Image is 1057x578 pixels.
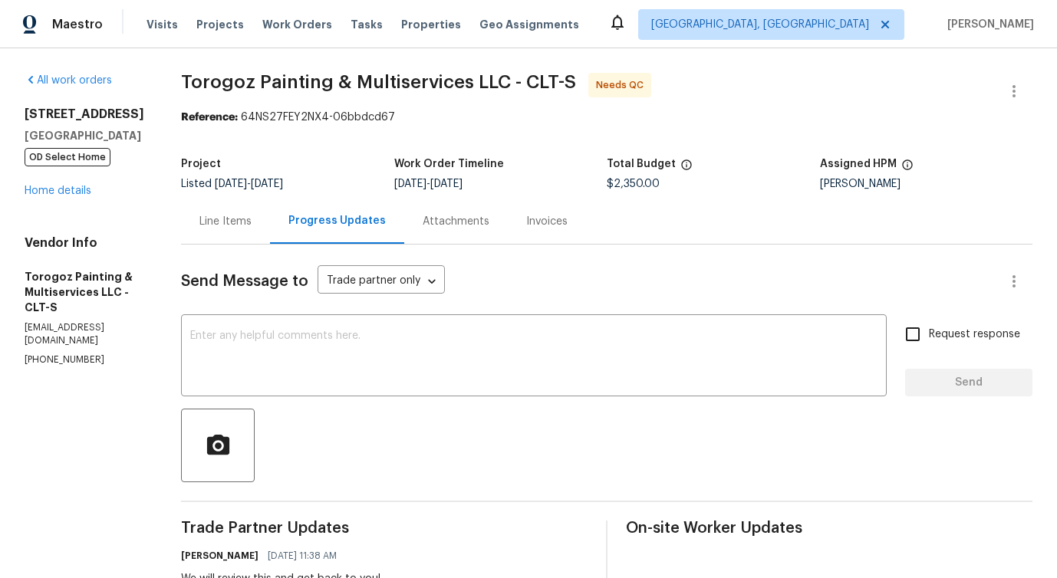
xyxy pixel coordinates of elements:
span: Request response [929,327,1020,343]
h4: Vendor Info [25,235,144,251]
h5: Torogoz Painting & Multiservices LLC - CLT-S [25,269,144,315]
h5: [GEOGRAPHIC_DATA] [25,128,144,143]
div: Progress Updates [288,213,386,228]
p: [PHONE_NUMBER] [25,353,144,366]
div: [PERSON_NAME] [820,179,1033,189]
span: On-site Worker Updates [626,521,1032,536]
div: Attachments [423,214,489,229]
span: The total cost of line items that have been proposed by Opendoor. This sum includes line items th... [680,159,693,179]
span: [DATE] [215,179,247,189]
span: [GEOGRAPHIC_DATA], [GEOGRAPHIC_DATA] [651,17,869,32]
span: Trade Partner Updates [181,521,588,536]
div: Line Items [199,214,252,229]
span: Needs QC [596,77,650,93]
h5: Assigned HPM [820,159,897,169]
span: The hpm assigned to this work order. [901,159,914,179]
span: $2,350.00 [607,179,660,189]
span: Work Orders [262,17,332,32]
a: All work orders [25,75,112,86]
h2: [STREET_ADDRESS] [25,107,144,122]
span: OD Select Home [25,148,110,166]
h5: Total Budget [607,159,676,169]
span: [DATE] [394,179,426,189]
span: Torogoz Painting & Multiservices LLC - CLT-S [181,73,576,91]
span: [DATE] [430,179,463,189]
div: Trade partner only [318,269,445,294]
span: [DATE] 11:38 AM [268,548,337,563]
span: Maestro [52,17,103,32]
a: Home details [25,186,91,196]
span: Projects [196,17,244,32]
span: Listed [181,179,283,189]
div: Invoices [526,214,568,229]
span: - [394,179,463,189]
p: [EMAIL_ADDRESS][DOMAIN_NAME] [25,321,144,347]
h5: Project [181,159,221,169]
h5: Work Order Timeline [394,159,504,169]
span: Visits [147,17,178,32]
b: Reference: [181,112,238,123]
span: Send Message to [181,274,308,289]
span: - [215,179,283,189]
span: Properties [401,17,461,32]
span: [DATE] [251,179,283,189]
span: Tasks [351,19,383,30]
span: [PERSON_NAME] [941,17,1034,32]
div: 64NS27FEY2NX4-06bbdcd67 [181,110,1032,125]
span: Geo Assignments [479,17,579,32]
h6: [PERSON_NAME] [181,548,258,563]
